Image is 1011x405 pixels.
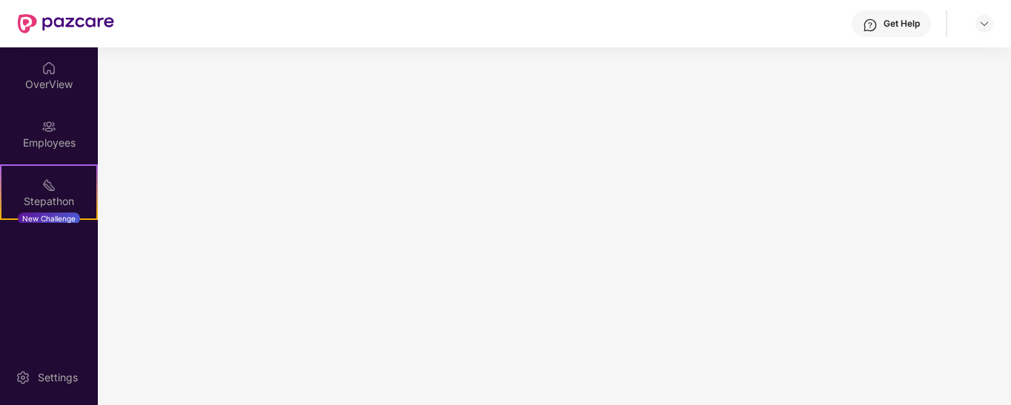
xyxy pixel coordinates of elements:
[16,370,30,385] img: svg+xml;base64,PHN2ZyBpZD0iU2V0dGluZy0yMHgyMCIgeG1sbnM9Imh0dHA6Ly93d3cudzMub3JnLzIwMDAvc3ZnIiB3aW...
[42,178,56,193] img: svg+xml;base64,PHN2ZyB4bWxucz0iaHR0cDovL3d3dy53My5vcmcvMjAwMC9zdmciIHdpZHRoPSIyMSIgaGVpZ2h0PSIyMC...
[18,212,80,224] div: New Challenge
[42,61,56,76] img: svg+xml;base64,PHN2ZyBpZD0iSG9tZSIgeG1sbnM9Imh0dHA6Ly93d3cudzMub3JnLzIwMDAvc3ZnIiB3aWR0aD0iMjAiIG...
[1,194,96,209] div: Stepathon
[33,370,82,385] div: Settings
[18,14,114,33] img: New Pazcare Logo
[884,18,920,30] div: Get Help
[42,119,56,134] img: svg+xml;base64,PHN2ZyBpZD0iRW1wbG95ZWVzIiB4bWxucz0iaHR0cDovL3d3dy53My5vcmcvMjAwMC9zdmciIHdpZHRoPS...
[863,18,878,33] img: svg+xml;base64,PHN2ZyBpZD0iSGVscC0zMngzMiIgeG1sbnM9Imh0dHA6Ly93d3cudzMub3JnLzIwMDAvc3ZnIiB3aWR0aD...
[978,18,990,30] img: svg+xml;base64,PHN2ZyBpZD0iRHJvcGRvd24tMzJ4MzIiIHhtbG5zPSJodHRwOi8vd3d3LnczLm9yZy8yMDAwL3N2ZyIgd2...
